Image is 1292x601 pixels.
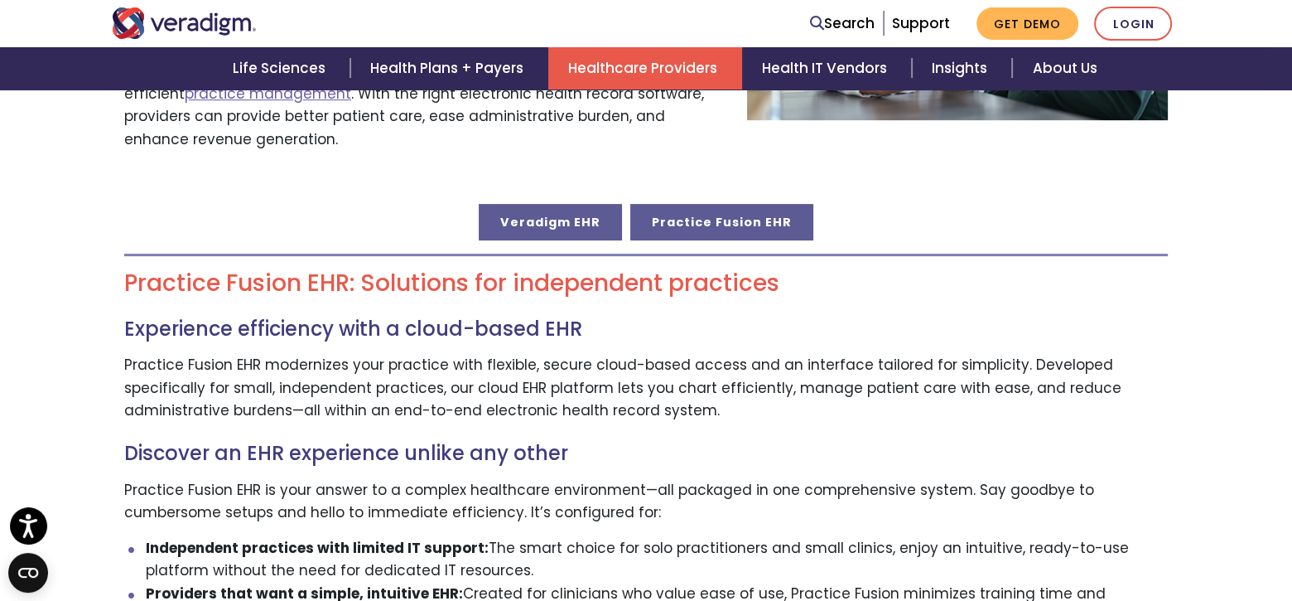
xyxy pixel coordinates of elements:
a: Insights [912,47,1012,90]
a: Life Sciences [213,47,350,90]
a: Practice Fusion EHR [630,204,813,240]
p: Practice Fusion EHR modernizes your practice with flexible, secure cloud-based access and an inte... [124,354,1168,422]
a: Veradigm EHR [479,204,622,240]
a: Healthcare Providers [548,47,742,90]
h3: Experience efficiency with a cloud-based EHR [124,317,1168,342]
a: Login [1094,7,1172,41]
a: Health Plans + Payers [350,47,548,90]
h3: Discover an EHR experience unlike any other [124,442,1168,466]
iframe: Drift Chat Widget [1209,518,1272,581]
li: The smart choice for solo practitioners and small clinics, enjoy an intuitive, ready-to-use platf... [146,537,1169,582]
a: About Us [1012,47,1116,90]
a: Search [810,12,875,35]
p: Both solutions reduce workflow complexity, improve care quality, and support efficient . With the... [124,61,722,151]
button: Open CMP widget [8,553,48,593]
a: Health IT Vendors [742,47,912,90]
a: practice management [185,84,351,104]
strong: Independent practices with limited IT support: [146,538,489,558]
p: Practice Fusion EHR is your answer to a complex healthcare environment—all packaged in one compre... [124,479,1168,524]
a: Get Demo [976,7,1078,40]
img: Veradigm logo [112,7,257,39]
a: Support [892,13,950,33]
h2: Practice Fusion EHR: Solutions for independent practices [124,269,1168,298]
